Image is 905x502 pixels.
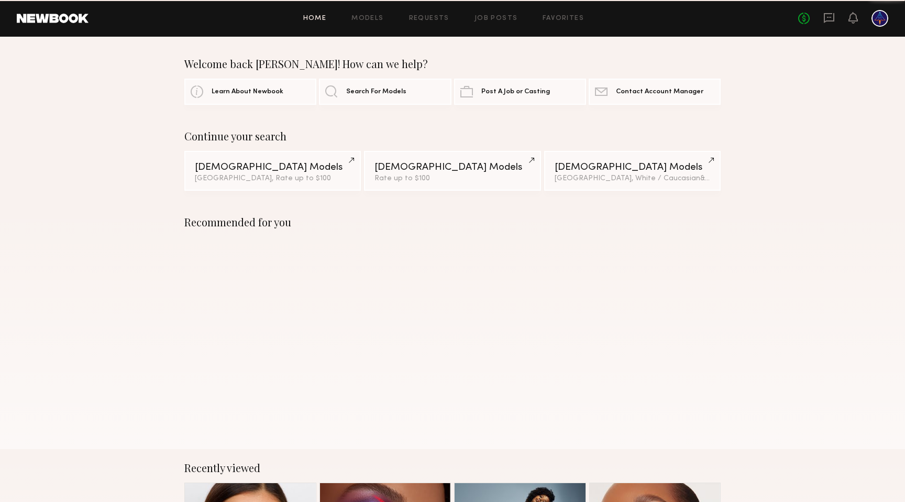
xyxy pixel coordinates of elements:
[195,175,350,182] div: [GEOGRAPHIC_DATA], Rate up to $100
[543,15,584,22] a: Favorites
[700,175,745,182] span: & 1 other filter
[184,151,361,191] a: [DEMOGRAPHIC_DATA] Models[GEOGRAPHIC_DATA], Rate up to $100
[184,216,721,228] div: Recommended for you
[212,89,283,95] span: Learn About Newbook
[374,175,530,182] div: Rate up to $100
[544,151,721,191] a: [DEMOGRAPHIC_DATA] Models[GEOGRAPHIC_DATA], White / Caucasian&1other filter
[481,89,550,95] span: Post A Job or Casting
[374,162,530,172] div: [DEMOGRAPHIC_DATA] Models
[364,151,540,191] a: [DEMOGRAPHIC_DATA] ModelsRate up to $100
[454,79,586,105] a: Post A Job or Casting
[195,162,350,172] div: [DEMOGRAPHIC_DATA] Models
[319,79,451,105] a: Search For Models
[184,79,316,105] a: Learn About Newbook
[184,130,721,143] div: Continue your search
[589,79,721,105] a: Contact Account Manager
[474,15,518,22] a: Job Posts
[351,15,383,22] a: Models
[303,15,327,22] a: Home
[184,58,721,70] div: Welcome back [PERSON_NAME]! How can we help?
[409,15,449,22] a: Requests
[555,175,710,182] div: [GEOGRAPHIC_DATA], White / Caucasian
[346,89,406,95] span: Search For Models
[184,462,721,474] div: Recently viewed
[555,162,710,172] div: [DEMOGRAPHIC_DATA] Models
[616,89,703,95] span: Contact Account Manager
